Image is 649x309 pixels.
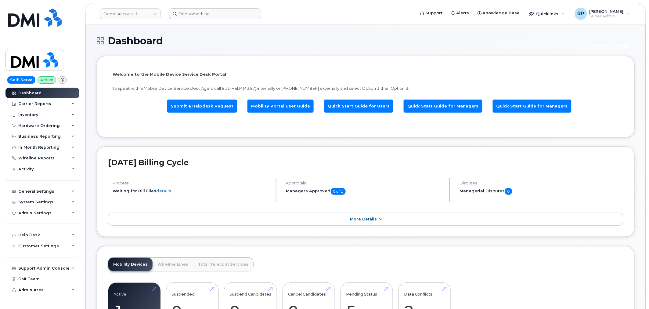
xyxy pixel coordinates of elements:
h1: Dashboard [97,35,577,46]
a: Quick Start Guide for Managers [404,100,482,113]
a: Total Telecom Services [193,258,253,271]
a: Quick Start Guide for Managers [493,100,571,113]
h5: Managerial Disputes [460,188,623,195]
a: Submit a Helpdesk Request [167,100,237,113]
h4: Approvals [286,181,444,185]
a: Mobility Devices [108,258,153,271]
span: 0 of 1 [331,188,346,195]
li: Waiting for Bill Files [113,188,271,194]
a: Mobility Portal User Guide [247,100,314,113]
p: To speak with a Mobile Device Service Desk Agent call 811-HELP (4357) internally or [PHONE_NUMBER... [113,85,619,91]
h5: Managers Approved [286,188,444,195]
h4: Disputes [460,181,623,185]
a: Quick Start Guide for Users [324,100,393,113]
h4: Process [113,181,271,185]
h2: [DATE] Billing Cycle [108,158,623,167]
span: 0 [505,188,512,195]
a: details [156,188,171,193]
p: Welcome to the Mobile Device Service Desk Portal [113,71,619,77]
span: More Details [350,217,377,221]
button: Customer Card [580,40,635,51]
a: Wireline Lines [153,258,193,271]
